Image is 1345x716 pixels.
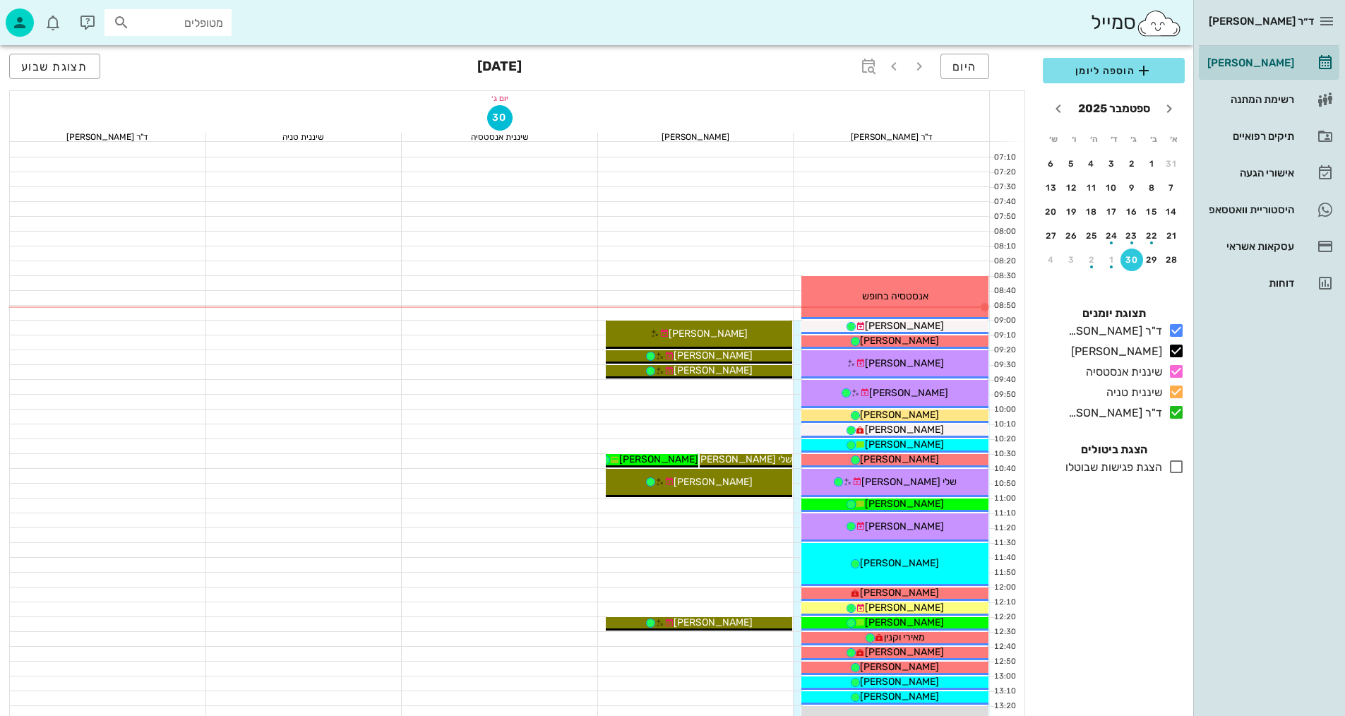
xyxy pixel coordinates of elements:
[990,181,1019,193] div: 07:30
[1161,201,1183,223] button: 14
[1080,177,1103,199] button: 11
[206,133,402,141] div: שיננית טניה
[674,364,753,376] span: [PERSON_NAME]
[1199,119,1339,153] a: תיקים רפואיים
[865,424,944,436] span: [PERSON_NAME]
[990,567,1019,579] div: 11:50
[1156,96,1182,121] button: חודש שעבר
[860,557,939,569] span: [PERSON_NAME]
[1161,183,1183,193] div: 7
[1120,225,1143,247] button: 23
[1161,225,1183,247] button: 21
[1101,201,1123,223] button: 17
[1072,95,1156,123] button: ספטמבר 2025
[1199,46,1339,80] a: [PERSON_NAME]
[865,438,944,451] span: [PERSON_NAME]
[990,656,1019,668] div: 12:50
[990,508,1019,520] div: 11:10
[1204,167,1294,179] div: אישורי הגעה
[990,686,1019,698] div: 13:10
[1101,255,1123,265] div: 1
[1199,229,1339,263] a: עסקאות אשראי
[402,133,597,141] div: שיננית אנסטסיה
[865,320,944,332] span: [PERSON_NAME]
[1043,441,1185,458] h4: הצגת ביטולים
[697,453,792,465] span: שלי [PERSON_NAME]
[1060,207,1083,217] div: 19
[1204,57,1294,68] div: [PERSON_NAME]
[990,552,1019,564] div: 11:40
[42,11,50,20] span: תג
[990,671,1019,683] div: 13:00
[1080,364,1162,381] div: שיננית אנסטסיה
[487,105,513,131] button: 30
[1141,207,1164,217] div: 15
[990,582,1019,594] div: 12:00
[1141,153,1164,175] button: 1
[990,359,1019,371] div: 09:30
[674,350,753,362] span: [PERSON_NAME]
[865,357,944,369] span: [PERSON_NAME]
[1101,153,1123,175] button: 3
[940,54,989,79] button: היום
[1060,177,1083,199] button: 12
[860,691,939,703] span: [PERSON_NAME]
[1060,225,1083,247] button: 26
[990,493,1019,505] div: 11:00
[1141,255,1164,265] div: 29
[990,404,1019,416] div: 10:00
[1060,153,1083,175] button: 5
[1141,201,1164,223] button: 15
[1161,255,1183,265] div: 28
[990,419,1019,431] div: 10:10
[1065,343,1162,360] div: [PERSON_NAME]
[990,374,1019,386] div: 09:40
[10,133,205,141] div: ד"ר [PERSON_NAME]
[1199,266,1339,300] a: דוחות
[619,453,698,465] span: [PERSON_NAME]
[990,285,1019,297] div: 08:40
[1084,127,1103,151] th: ה׳
[21,60,88,73] span: תצוגת שבוע
[990,256,1019,268] div: 08:20
[990,597,1019,609] div: 12:10
[990,537,1019,549] div: 11:30
[1141,249,1164,271] button: 29
[1040,153,1063,175] button: 6
[1080,231,1103,241] div: 25
[1204,94,1294,105] div: רשימת המתנה
[1054,62,1173,79] span: הוספה ליומן
[1141,183,1164,193] div: 8
[865,616,944,628] span: [PERSON_NAME]
[1080,225,1103,247] button: 25
[1101,231,1123,241] div: 24
[1141,159,1164,169] div: 1
[1040,249,1063,271] button: 4
[1199,193,1339,227] a: היסטוריית וואטסאפ
[865,498,944,510] span: [PERSON_NAME]
[862,290,928,302] span: אנסטסיה בחופש
[1199,83,1339,117] a: רשימת המתנה
[1046,96,1071,121] button: חודש הבא
[990,226,1019,238] div: 08:00
[990,523,1019,535] div: 11:20
[990,330,1019,342] div: 09:10
[1101,207,1123,217] div: 17
[1080,153,1103,175] button: 4
[1060,183,1083,193] div: 12
[1141,231,1164,241] div: 22
[10,91,989,105] div: יום ג׳
[860,587,939,599] span: [PERSON_NAME]
[990,345,1019,357] div: 09:20
[1091,8,1182,38] div: סמייל
[674,616,753,628] span: [PERSON_NAME]
[860,661,939,673] span: [PERSON_NAME]
[1080,207,1103,217] div: 18
[1120,255,1143,265] div: 30
[1204,278,1294,289] div: דוחות
[1064,127,1082,151] th: ו׳
[860,335,939,347] span: [PERSON_NAME]
[1120,207,1143,217] div: 16
[669,328,748,340] span: [PERSON_NAME]
[1060,231,1083,241] div: 26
